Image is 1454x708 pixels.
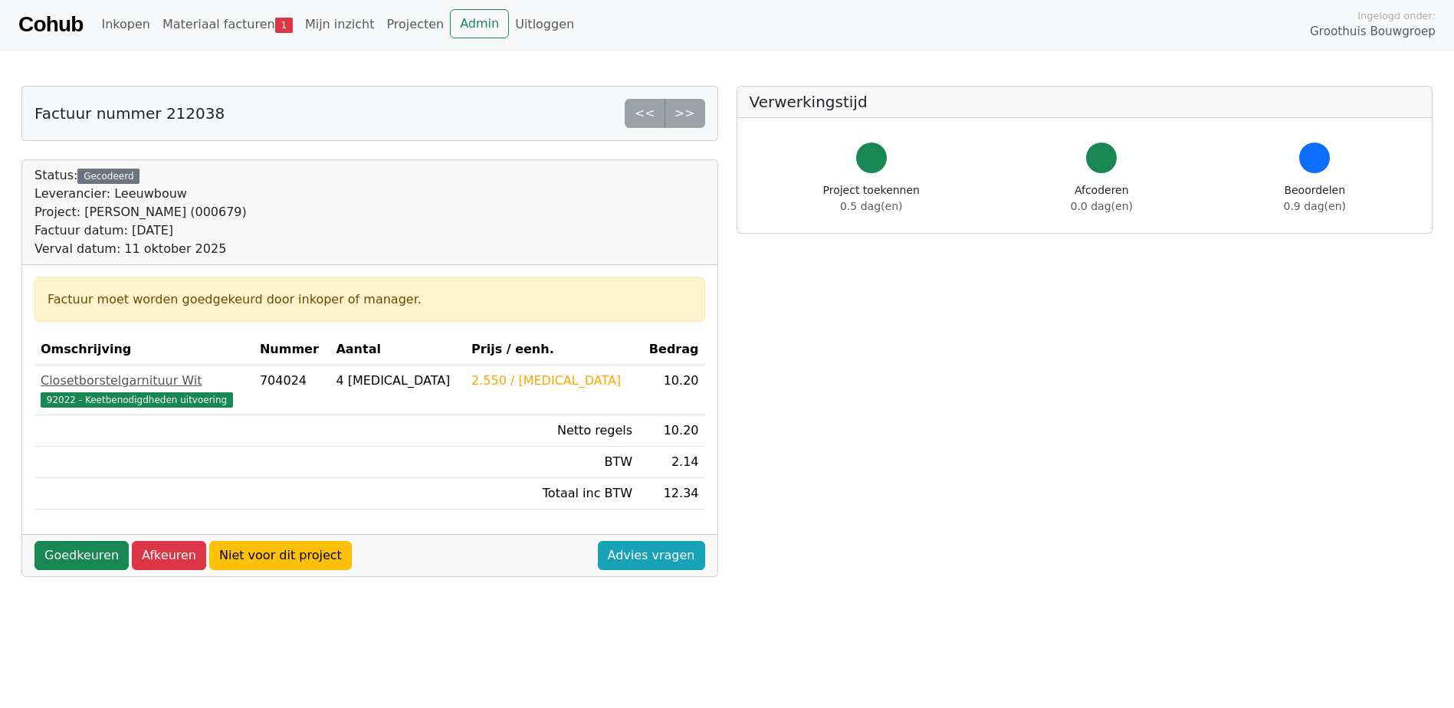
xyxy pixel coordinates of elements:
div: Factuur datum: [DATE] [34,221,247,240]
div: Project toekennen [823,182,920,215]
div: Project: [PERSON_NAME] (000679) [34,203,247,221]
a: Projecten [380,9,450,40]
div: 4 [MEDICAL_DATA] [336,372,459,390]
td: 704024 [254,365,330,415]
th: Bedrag [638,334,704,365]
td: 12.34 [638,478,704,510]
div: Afcoderen [1071,182,1133,215]
h5: Verwerkingstijd [750,93,1420,111]
a: Cohub [18,6,83,43]
div: Gecodeerd [77,169,139,184]
th: Omschrijving [34,334,254,365]
span: 0.0 dag(en) [1071,200,1133,212]
h5: Factuur nummer 212038 [34,104,225,123]
a: Goedkeuren [34,541,129,570]
div: Factuur moet worden goedgekeurd door inkoper of manager. [48,290,692,309]
div: Closetborstelgarnituur Wit [41,372,248,390]
span: 1 [275,18,293,33]
a: Mijn inzicht [299,9,381,40]
a: Niet voor dit project [209,541,352,570]
th: Nummer [254,334,330,365]
a: Afkeuren [132,541,206,570]
a: Materiaal facturen1 [156,9,299,40]
span: 92022 - Keetbenodigdheden uitvoering [41,392,233,408]
th: Prijs / eenh. [465,334,638,365]
td: Netto regels [465,415,638,447]
td: BTW [465,447,638,478]
div: Beoordelen [1284,182,1346,215]
a: Inkopen [95,9,156,40]
td: 2.14 [638,447,704,478]
a: Closetborstelgarnituur Wit92022 - Keetbenodigdheden uitvoering [41,372,248,408]
div: 2.550 / [MEDICAL_DATA] [471,372,632,390]
a: Advies vragen [598,541,705,570]
span: 0.9 dag(en) [1284,200,1346,212]
div: Leverancier: Leeuwbouw [34,185,247,203]
td: Totaal inc BTW [465,478,638,510]
div: Verval datum: 11 oktober 2025 [34,240,247,258]
a: Uitloggen [509,9,580,40]
th: Aantal [330,334,465,365]
td: 10.20 [638,365,704,415]
td: 10.20 [638,415,704,447]
div: Status: [34,166,247,258]
span: Ingelogd onder: [1357,8,1436,23]
span: Groothuis Bouwgroep [1310,23,1436,41]
a: Admin [450,9,509,38]
span: 0.5 dag(en) [840,200,902,212]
